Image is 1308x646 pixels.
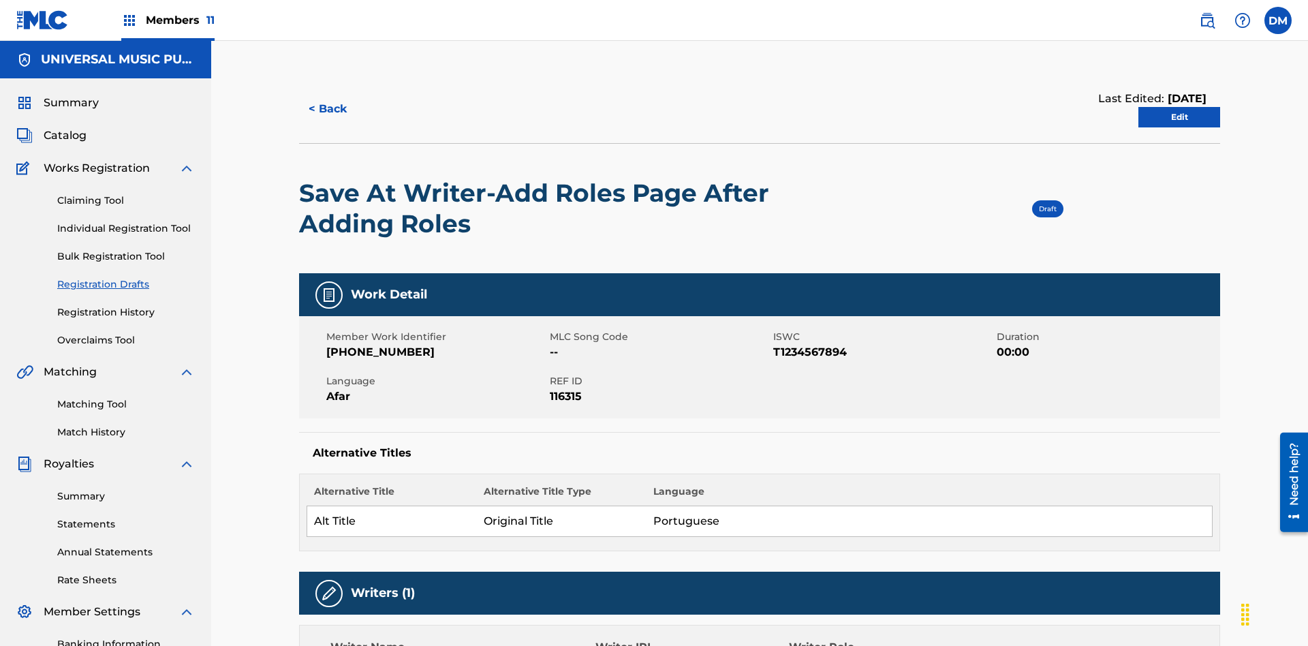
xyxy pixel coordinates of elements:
img: expand [178,456,195,472]
h5: Alternative Titles [313,446,1206,460]
span: Member Settings [44,604,140,620]
a: Annual Statements [57,545,195,559]
iframe: Resource Center [1270,427,1308,539]
iframe: Chat Widget [1240,581,1308,646]
img: Member Settings [16,604,33,620]
a: CatalogCatalog [16,127,87,144]
th: Alternative Title [307,484,477,506]
span: Draft [1039,204,1057,213]
span: Members [146,12,215,28]
span: -- [550,344,770,360]
a: Match History [57,425,195,440]
div: User Menu [1264,7,1292,34]
img: search [1199,12,1215,29]
img: Works Registration [16,160,34,176]
h5: Work Detail [351,287,427,303]
div: Last Edited: [1098,91,1206,107]
span: ISWC [773,330,993,344]
th: Alternative Title Type [477,484,647,506]
span: T1234567894 [773,344,993,360]
img: expand [178,604,195,620]
span: [DATE] [1164,92,1206,105]
span: Duration [997,330,1217,344]
span: Works Registration [44,160,150,176]
span: Member Work Identifier [326,330,546,344]
img: Top Rightsholders [121,12,138,29]
a: Registration Drafts [57,277,195,292]
td: Portuguese [647,506,1213,537]
img: help [1234,12,1251,29]
h5: UNIVERSAL MUSIC PUB GROUP [41,52,195,67]
span: Matching [44,364,97,380]
img: Catalog [16,127,33,144]
span: 116315 [550,388,770,405]
span: 11 [206,14,215,27]
span: 00:00 [997,344,1217,360]
span: [PHONE_NUMBER] [326,344,546,360]
img: expand [178,364,195,380]
a: Claiming Tool [57,194,195,208]
div: Drag [1234,594,1256,635]
span: Summary [44,95,99,111]
a: Individual Registration Tool [57,221,195,236]
span: Royalties [44,456,94,472]
th: Language [647,484,1213,506]
a: Statements [57,517,195,532]
span: MLC Song Code [550,330,770,344]
span: Catalog [44,127,87,144]
a: Matching Tool [57,397,195,412]
a: Overclaims Tool [57,333,195,348]
img: Summary [16,95,33,111]
a: Registration History [57,305,195,320]
img: Writers [321,585,337,602]
a: Edit [1138,107,1220,127]
td: Original Title [477,506,647,537]
button: < Back [299,92,381,126]
h2: Save At Writer-Add Roles Page After Adding Roles [299,178,852,239]
a: Public Search [1194,7,1221,34]
img: expand [178,160,195,176]
span: REF ID [550,374,770,388]
a: Rate Sheets [57,573,195,587]
a: Bulk Registration Tool [57,249,195,264]
img: MLC Logo [16,10,69,30]
span: Afar [326,388,546,405]
td: Alt Title [307,506,477,537]
h5: Writers (1) [351,585,415,601]
img: Accounts [16,52,33,68]
div: Help [1229,7,1256,34]
img: Matching [16,364,33,380]
a: SummarySummary [16,95,99,111]
img: Work Detail [321,287,337,303]
a: Summary [57,489,195,504]
img: Royalties [16,456,33,472]
span: Language [326,374,546,388]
